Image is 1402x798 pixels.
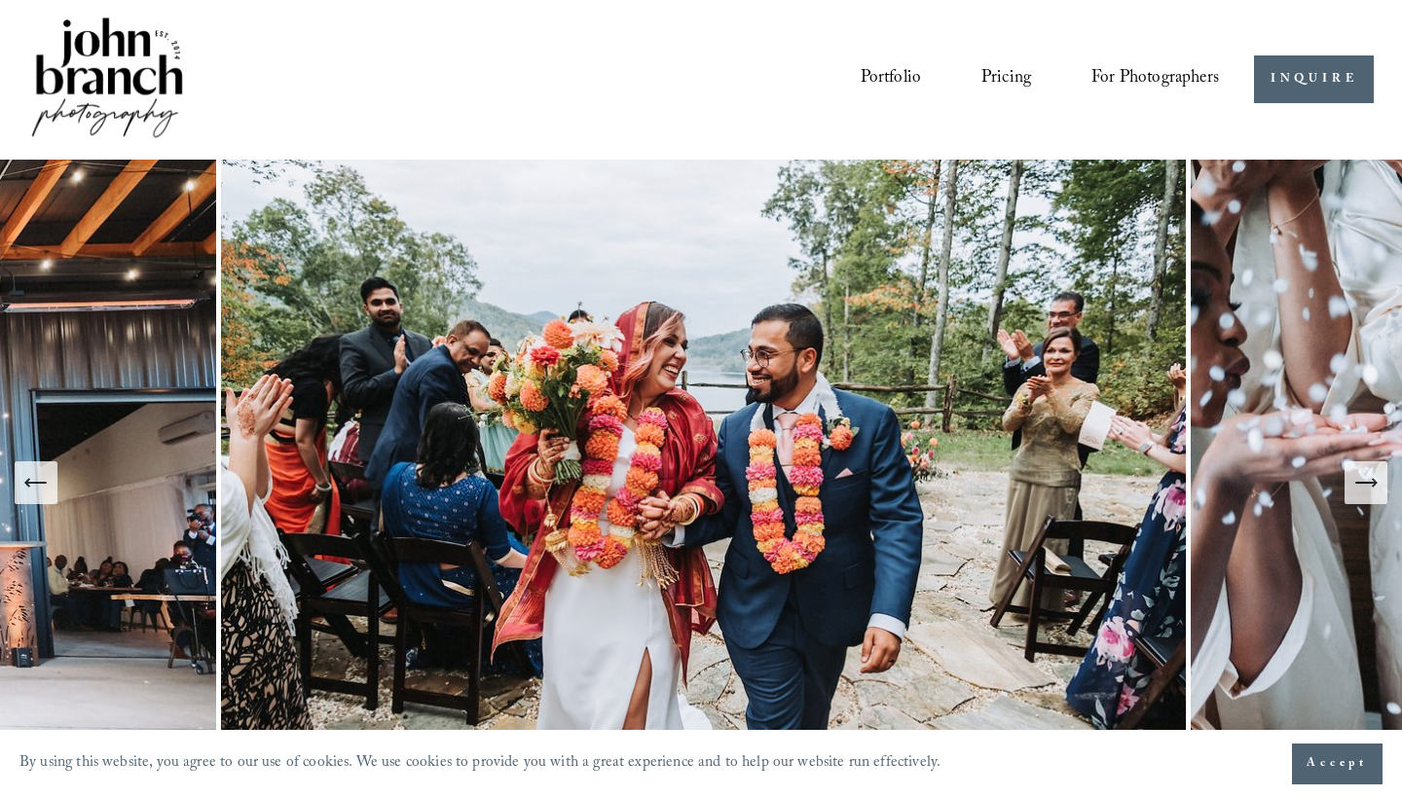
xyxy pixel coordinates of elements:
[1254,55,1374,103] a: INQUIRE
[19,749,941,780] p: By using this website, you agree to our use of cookies. We use cookies to provide you with a grea...
[1345,461,1387,504] button: Next Slide
[1292,744,1383,784] button: Accept
[981,61,1031,98] a: Pricing
[1091,63,1219,96] span: For Photographers
[28,14,186,145] img: John Branch IV Photography
[15,461,57,504] button: Previous Slide
[1091,61,1219,98] a: folder dropdown
[1307,754,1368,774] span: Accept
[861,61,922,98] a: Portfolio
